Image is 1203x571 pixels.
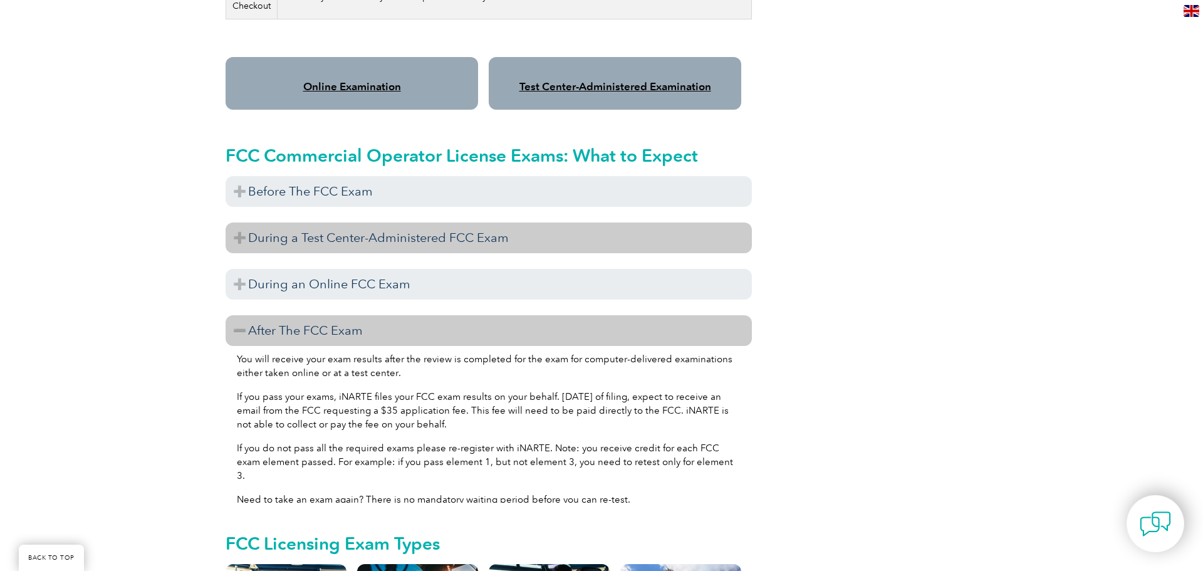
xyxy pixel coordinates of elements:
img: contact-chat.png [1140,508,1171,540]
h3: During an Online FCC Exam [226,269,752,300]
h2: FCC Licensing Exam Types [226,533,752,553]
h3: During a Test Center-Administered FCC Exam [226,223,752,253]
p: If you do not pass all the required exams please re-register with iNARTE. Note: you receive credi... [237,441,741,483]
img: en [1184,5,1199,17]
a: Test Center-Administered Examination [519,80,711,93]
h3: After The FCC Exam [226,315,752,346]
p: If you pass your exams, iNARTE files your FCC exam results on your behalf. [DATE] of filing, expe... [237,390,741,431]
h2: FCC Commercial Operator License Exams: What to Expect [226,145,752,165]
h3: Before The FCC Exam [226,176,752,207]
p: Need to take an exam again? There is no mandatory waiting period before you can re-test. [237,493,741,506]
p: You will receive your exam results after the review is completed for the exam for computer-delive... [237,352,741,380]
a: BACK TO TOP [19,545,84,571]
a: Online Examination [303,80,401,93]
